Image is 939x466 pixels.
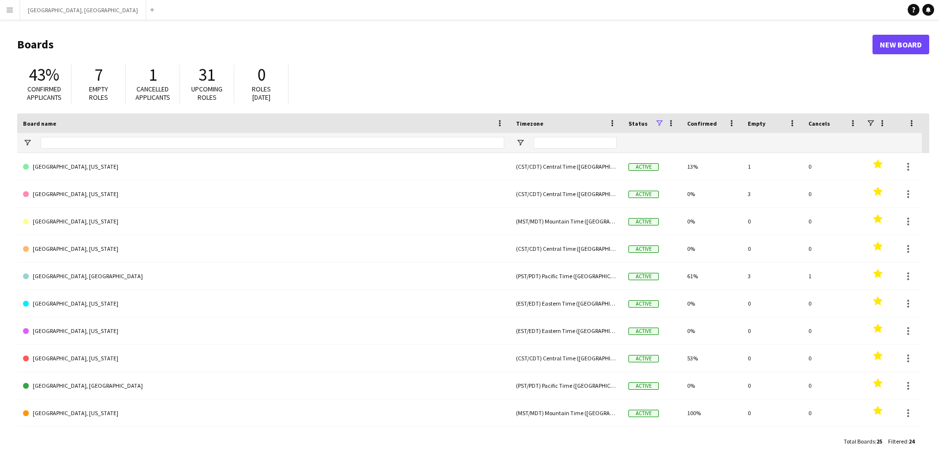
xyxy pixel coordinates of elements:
[23,427,504,454] a: [GEOGRAPHIC_DATA], [GEOGRAPHIC_DATA]
[94,64,103,86] span: 7
[681,427,742,454] div: 0%
[534,137,617,149] input: Timezone Filter Input
[681,180,742,207] div: 0%
[23,235,504,263] a: [GEOGRAPHIC_DATA], [US_STATE]
[628,120,648,127] span: Status
[876,438,882,445] span: 25
[681,345,742,372] div: 53%
[17,37,872,52] h1: Boards
[628,191,659,198] span: Active
[23,372,504,399] a: [GEOGRAPHIC_DATA], [GEOGRAPHIC_DATA]
[23,290,504,317] a: [GEOGRAPHIC_DATA], [US_STATE]
[628,163,659,171] span: Active
[510,317,623,344] div: (EST/EDT) Eastern Time ([GEOGRAPHIC_DATA] & [GEOGRAPHIC_DATA])
[803,345,863,372] div: 0
[135,85,170,102] span: Cancelled applicants
[510,427,623,454] div: (PST/PDT) Pacific Time ([GEOGRAPHIC_DATA] & [GEOGRAPHIC_DATA])
[23,138,32,147] button: Open Filter Menu
[628,273,659,280] span: Active
[742,180,803,207] div: 3
[742,290,803,317] div: 0
[23,180,504,208] a: [GEOGRAPHIC_DATA], [US_STATE]
[199,64,215,86] span: 31
[149,64,157,86] span: 1
[628,382,659,390] span: Active
[681,235,742,262] div: 0%
[888,438,907,445] span: Filtered
[803,427,863,454] div: 0
[803,290,863,317] div: 0
[510,290,623,317] div: (EST/EDT) Eastern Time ([GEOGRAPHIC_DATA] & [GEOGRAPHIC_DATA])
[510,345,623,372] div: (CST/CDT) Central Time ([GEOGRAPHIC_DATA] & [GEOGRAPHIC_DATA])
[516,138,525,147] button: Open Filter Menu
[742,153,803,180] div: 1
[628,218,659,225] span: Active
[23,153,504,180] a: [GEOGRAPHIC_DATA], [US_STATE]
[909,438,915,445] span: 24
[89,85,108,102] span: Empty roles
[742,372,803,399] div: 0
[628,300,659,308] span: Active
[681,153,742,180] div: 13%
[510,153,623,180] div: (CST/CDT) Central Time ([GEOGRAPHIC_DATA] & [GEOGRAPHIC_DATA])
[510,208,623,235] div: (MST/MDT) Mountain Time ([GEOGRAPHIC_DATA] & [GEOGRAPHIC_DATA])
[23,317,504,345] a: [GEOGRAPHIC_DATA], [US_STATE]
[742,208,803,235] div: 0
[803,208,863,235] div: 0
[742,345,803,372] div: 0
[803,235,863,262] div: 0
[510,235,623,262] div: (CST/CDT) Central Time ([GEOGRAPHIC_DATA] & [GEOGRAPHIC_DATA])
[252,85,271,102] span: Roles [DATE]
[20,0,146,20] button: [GEOGRAPHIC_DATA], [GEOGRAPHIC_DATA]
[742,263,803,289] div: 3
[510,180,623,207] div: (CST/CDT) Central Time ([GEOGRAPHIC_DATA] & [GEOGRAPHIC_DATA])
[888,432,915,451] div: :
[844,432,882,451] div: :
[742,235,803,262] div: 0
[41,137,504,149] input: Board name Filter Input
[803,263,863,289] div: 1
[803,372,863,399] div: 0
[681,372,742,399] div: 0%
[628,410,659,417] span: Active
[29,64,59,86] span: 43%
[23,399,504,427] a: [GEOGRAPHIC_DATA], [US_STATE]
[844,438,875,445] span: Total Boards
[681,263,742,289] div: 61%
[687,120,717,127] span: Confirmed
[681,399,742,426] div: 100%
[510,372,623,399] div: (PST/PDT) Pacific Time ([GEOGRAPHIC_DATA] & [GEOGRAPHIC_DATA])
[510,263,623,289] div: (PST/PDT) Pacific Time ([GEOGRAPHIC_DATA] & [GEOGRAPHIC_DATA])
[516,120,543,127] span: Timezone
[681,208,742,235] div: 0%
[510,399,623,426] div: (MST/MDT) Mountain Time ([GEOGRAPHIC_DATA] & [GEOGRAPHIC_DATA])
[748,120,765,127] span: Empty
[803,180,863,207] div: 0
[257,64,266,86] span: 0
[23,120,56,127] span: Board name
[628,328,659,335] span: Active
[872,35,929,54] a: New Board
[628,245,659,253] span: Active
[742,427,803,454] div: 0
[23,263,504,290] a: [GEOGRAPHIC_DATA], [GEOGRAPHIC_DATA]
[808,120,830,127] span: Cancels
[742,317,803,344] div: 0
[628,355,659,362] span: Active
[803,317,863,344] div: 0
[681,290,742,317] div: 0%
[742,399,803,426] div: 0
[27,85,62,102] span: Confirmed applicants
[803,399,863,426] div: 0
[23,345,504,372] a: [GEOGRAPHIC_DATA], [US_STATE]
[803,153,863,180] div: 0
[191,85,223,102] span: Upcoming roles
[681,317,742,344] div: 0%
[23,208,504,235] a: [GEOGRAPHIC_DATA], [US_STATE]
